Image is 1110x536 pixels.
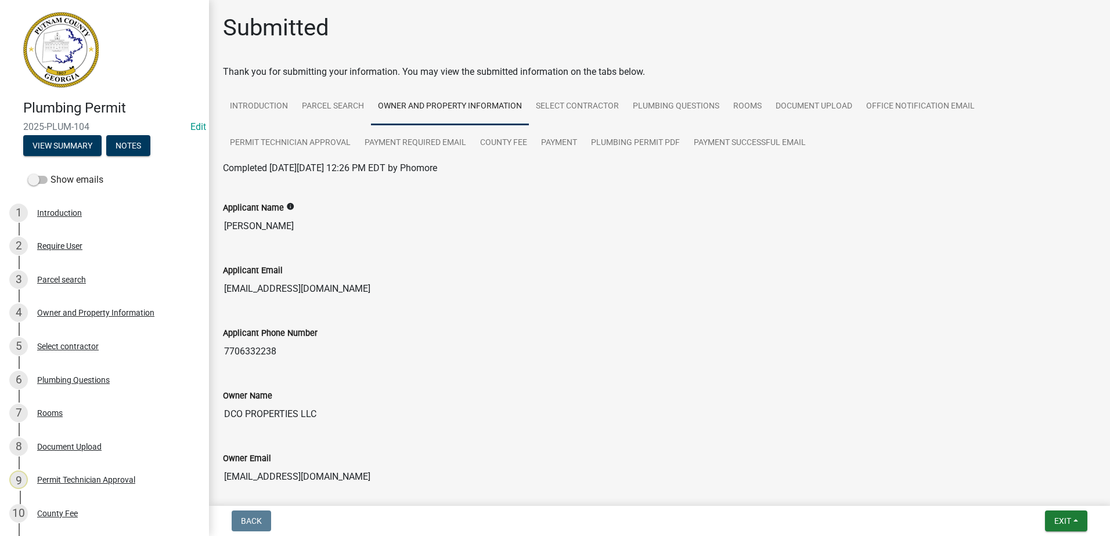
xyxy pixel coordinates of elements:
a: Owner and Property Information [371,88,529,125]
div: 3 [9,270,28,289]
div: 6 [9,371,28,389]
button: View Summary [23,135,102,156]
div: Plumbing Questions [37,376,110,384]
label: Applicant Email [223,267,283,275]
a: Document Upload [769,88,859,125]
wm-modal-confirm: Notes [106,142,150,151]
div: Rooms [37,409,63,417]
div: Permit Technician Approval [37,476,135,484]
a: Payment Required Email [358,125,473,162]
wm-modal-confirm: Summary [23,142,102,151]
label: Owner Email [223,455,271,463]
label: Applicant Name [223,204,284,212]
button: Exit [1045,510,1087,531]
div: Require User [37,242,82,250]
div: 7 [9,404,28,422]
span: 2025-PLUM-104 [23,121,186,132]
div: Thank you for submitting your information. You may view the submitted information on the tabs below. [223,65,1096,79]
a: Plumbing Permit PDF [584,125,687,162]
a: Payment [534,125,584,162]
label: Applicant Phone Number [223,329,318,338]
label: Show emails [28,173,103,187]
span: Completed [DATE][DATE] 12:26 PM EDT by Phomore [223,162,437,173]
wm-modal-confirm: Edit Application Number [190,121,206,132]
span: Exit [1054,516,1071,526]
a: Select contractor [529,88,626,125]
div: 1 [9,204,28,222]
div: County Fee [37,509,78,517]
div: 2 [9,237,28,255]
div: Select contractor [37,342,99,350]
div: Owner and Property Information [37,309,154,317]
div: Document Upload [37,443,102,451]
div: Parcel search [37,276,86,284]
h1: Submitted [223,14,329,42]
a: Plumbing Questions [626,88,726,125]
a: County Fee [473,125,534,162]
div: 9 [9,470,28,489]
div: 8 [9,437,28,456]
h4: Plumbing Permit [23,100,200,117]
div: 4 [9,303,28,322]
a: Edit [190,121,206,132]
a: Parcel search [295,88,371,125]
a: Payment Successful Email [687,125,813,162]
i: info [286,202,294,211]
div: Introduction [37,209,82,217]
a: Office Notification Email [859,88,982,125]
div: 5 [9,337,28,356]
div: 10 [9,504,28,523]
a: Permit Technician Approval [223,125,358,162]
img: Putnam County, Georgia [23,12,99,88]
span: Back [241,516,262,526]
label: Owner Name [223,392,272,400]
a: Introduction [223,88,295,125]
a: Rooms [726,88,769,125]
button: Notes [106,135,150,156]
button: Back [232,510,271,531]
